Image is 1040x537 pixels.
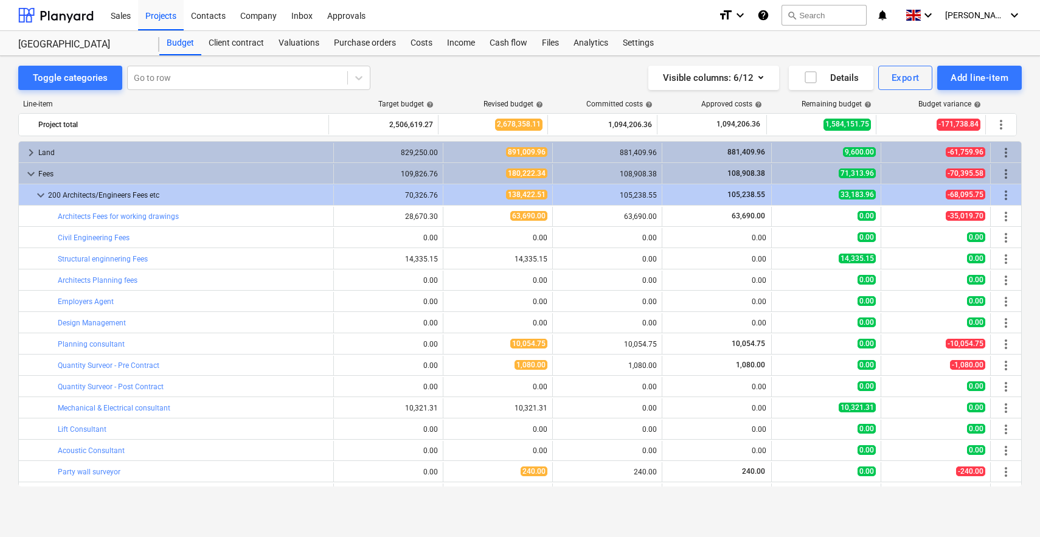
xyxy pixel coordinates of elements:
[979,479,1040,537] iframe: Chat Widget
[994,117,1008,132] span: More actions
[58,425,106,434] a: Lift Consultant
[58,340,125,348] a: Planning consultant
[735,361,766,369] span: 1,080.00
[58,383,164,391] a: Quantity Surveor - Post Contract
[558,234,657,242] div: 0.00
[339,297,438,306] div: 0.00
[558,468,657,476] div: 240.00
[38,115,324,134] div: Project total
[843,147,876,157] span: 9,600.00
[558,212,657,221] div: 63,690.00
[999,422,1013,437] span: More actions
[339,361,438,370] div: 0.00
[701,100,762,108] div: Approved costs
[515,360,547,370] span: 1,080.00
[858,381,876,391] span: 0.00
[667,255,766,263] div: 0.00
[201,31,271,55] div: Client contract
[58,319,126,327] a: Design Management
[482,31,535,55] div: Cash flow
[566,31,615,55] a: Analytics
[506,147,547,157] span: 891,009.96
[440,31,482,55] a: Income
[663,70,764,86] div: Visible columns : 6/12
[535,31,566,55] a: Files
[339,170,438,178] div: 109,826.76
[999,465,1013,479] span: More actions
[403,31,440,55] a: Costs
[339,340,438,348] div: 0.00
[339,234,438,242] div: 0.00
[24,167,38,181] span: keyboard_arrow_down
[558,170,657,178] div: 108,908.38
[18,38,145,51] div: [GEOGRAPHIC_DATA]
[48,185,328,205] div: 200 Architects/Engineers Fees etc
[999,401,1013,415] span: More actions
[339,319,438,327] div: 0.00
[667,297,766,306] div: 0.00
[918,100,981,108] div: Budget variance
[971,101,981,108] span: help
[967,232,985,242] span: 0.00
[967,403,985,412] span: 0.00
[271,31,327,55] a: Valuations
[58,361,159,370] a: Quantity Surveor - Pre Contract
[58,446,125,455] a: Acoustic Consultant
[339,425,438,434] div: 0.00
[921,8,935,23] i: keyboard_arrow_down
[999,188,1013,203] span: More actions
[38,164,328,184] div: Fees
[448,404,547,412] div: 10,321.31
[159,31,201,55] a: Budget
[448,297,547,306] div: 0.00
[999,145,1013,160] span: More actions
[876,8,889,23] i: notifications
[946,190,985,199] span: -68,095.75
[999,379,1013,394] span: More actions
[823,119,871,130] span: 1,584,151.75
[495,119,543,130] span: 2,678,358.11
[58,234,130,242] a: Civil Engineering Fees
[339,255,438,263] div: 14,335.15
[38,143,328,162] div: Land
[802,100,872,108] div: Remaining budget
[558,297,657,306] div: 0.00
[667,404,766,412] div: 0.00
[999,252,1013,266] span: More actions
[334,115,433,134] div: 2,506,619.27
[967,275,985,285] span: 0.00
[1007,8,1022,23] i: keyboard_arrow_down
[858,275,876,285] span: 0.00
[448,446,547,455] div: 0.00
[999,443,1013,458] span: More actions
[858,317,876,327] span: 0.00
[510,211,547,221] span: 63,690.00
[667,383,766,391] div: 0.00
[18,100,330,108] div: Line-item
[999,167,1013,181] span: More actions
[858,211,876,221] span: 0.00
[339,446,438,455] div: 0.00
[58,276,137,285] a: Architects Planning fees
[339,383,438,391] div: 0.00
[839,190,876,199] span: 33,183.96
[448,425,547,434] div: 0.00
[858,296,876,306] span: 0.00
[339,468,438,476] div: 0.00
[999,316,1013,330] span: More actions
[58,212,179,221] a: Architects Fees for working drawings
[937,66,1022,90] button: Add line-item
[339,191,438,199] div: 70,326.76
[967,424,985,434] span: 0.00
[339,148,438,157] div: 829,250.00
[858,360,876,370] span: 0.00
[58,255,148,263] a: Structural enginnering Fees
[945,10,1006,20] span: [PERSON_NAME]
[448,276,547,285] div: 0.00
[521,466,547,476] span: 240.00
[558,404,657,412] div: 0.00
